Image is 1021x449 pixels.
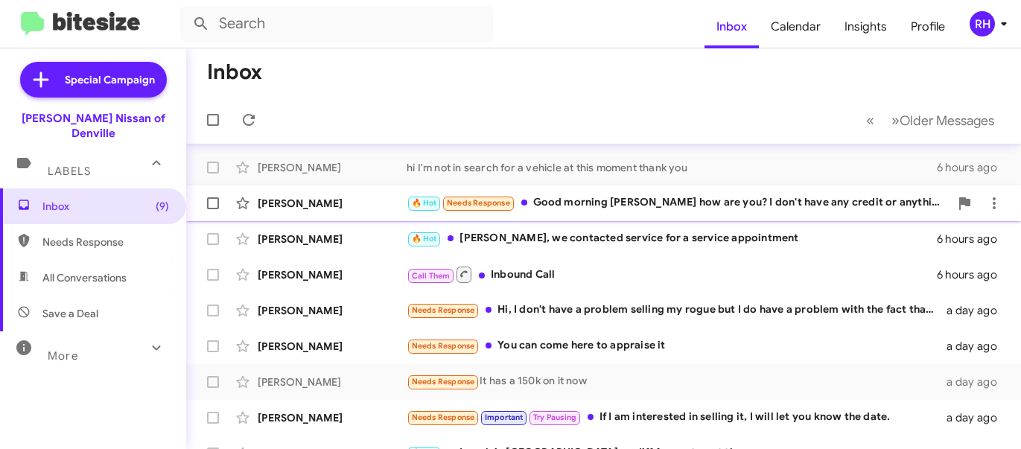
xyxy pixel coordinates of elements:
[704,5,759,48] a: Inbox
[899,5,957,48] a: Profile
[946,375,1009,389] div: a day ago
[48,165,91,178] span: Labels
[20,62,167,98] a: Special Campaign
[882,105,1003,136] button: Next
[833,5,899,48] a: Insights
[946,303,1009,318] div: a day ago
[42,199,169,214] span: Inbox
[485,413,524,422] span: Important
[48,349,78,363] span: More
[412,198,437,208] span: 🔥 Hot
[858,105,1003,136] nav: Page navigation example
[447,198,510,208] span: Needs Response
[258,339,407,354] div: [PERSON_NAME]
[407,373,946,390] div: It has a 150k on it now
[957,11,1005,36] button: RH
[407,302,946,319] div: Hi, I don't have a problem selling my rogue but I do have a problem with the fact that the car is...
[946,410,1009,425] div: a day ago
[258,303,407,318] div: [PERSON_NAME]
[65,72,155,87] span: Special Campaign
[407,265,937,284] div: Inbound Call
[412,271,451,281] span: Call Them
[258,232,407,246] div: [PERSON_NAME]
[533,413,576,422] span: Try Pausing
[946,339,1009,354] div: a day ago
[42,306,98,321] span: Save a Deal
[937,267,1009,282] div: 6 hours ago
[857,105,883,136] button: Previous
[407,230,937,247] div: [PERSON_NAME], we contacted service for a service appointment
[258,410,407,425] div: [PERSON_NAME]
[970,11,995,36] div: RH
[180,6,493,42] input: Search
[412,413,475,422] span: Needs Response
[42,235,169,249] span: Needs Response
[891,111,900,130] span: »
[156,199,169,214] span: (9)
[866,111,874,130] span: «
[759,5,833,48] a: Calendar
[937,232,1009,246] div: 6 hours ago
[407,337,946,354] div: You can come here to appraise it
[412,234,437,243] span: 🔥 Hot
[258,160,407,175] div: [PERSON_NAME]
[412,305,475,315] span: Needs Response
[407,409,946,426] div: If I am interested in selling it, I will let you know the date.
[900,112,994,129] span: Older Messages
[258,375,407,389] div: [PERSON_NAME]
[407,194,950,211] div: Good morning [PERSON_NAME] how are you? I don't have any credit or anything to put down on a vehi...
[258,267,407,282] div: [PERSON_NAME]
[207,60,262,84] h1: Inbox
[937,160,1009,175] div: 6 hours ago
[412,377,475,386] span: Needs Response
[407,160,937,175] div: hi I'm not in search for a vehicle at this moment thank you
[412,341,475,351] span: Needs Response
[42,270,127,285] span: All Conversations
[258,196,407,211] div: [PERSON_NAME]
